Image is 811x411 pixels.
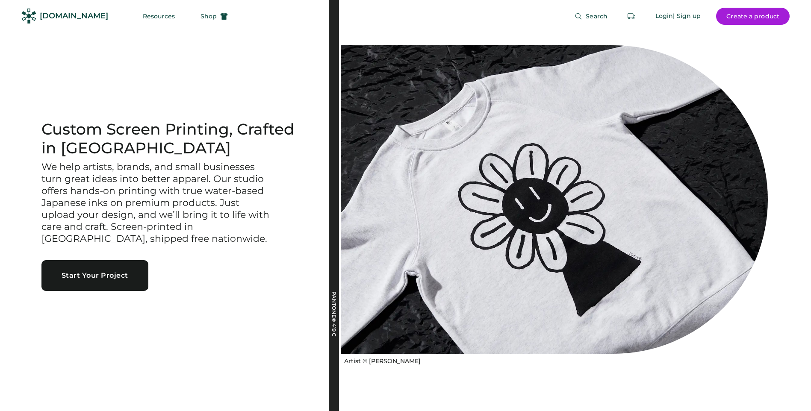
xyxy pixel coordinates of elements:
button: Start Your Project [41,260,148,291]
span: Search [586,13,608,19]
div: | Sign up [673,12,701,21]
button: Retrieve an order [623,8,640,25]
h1: Custom Screen Printing, Crafted in [GEOGRAPHIC_DATA] [41,120,308,158]
div: Login [655,12,673,21]
button: Create a product [716,8,790,25]
button: Search [564,8,618,25]
div: Artist © [PERSON_NAME] [344,357,421,366]
img: Rendered Logo - Screens [21,9,36,23]
div: PANTONE® 419 C [331,291,336,377]
span: Shop [201,13,217,19]
button: Shop [190,8,238,25]
a: Artist © [PERSON_NAME] [341,354,421,366]
div: [DOMAIN_NAME] [40,11,108,21]
button: Resources [133,8,185,25]
h3: We help artists, brands, and small businesses turn great ideas into better apparel. Our studio of... [41,161,272,245]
